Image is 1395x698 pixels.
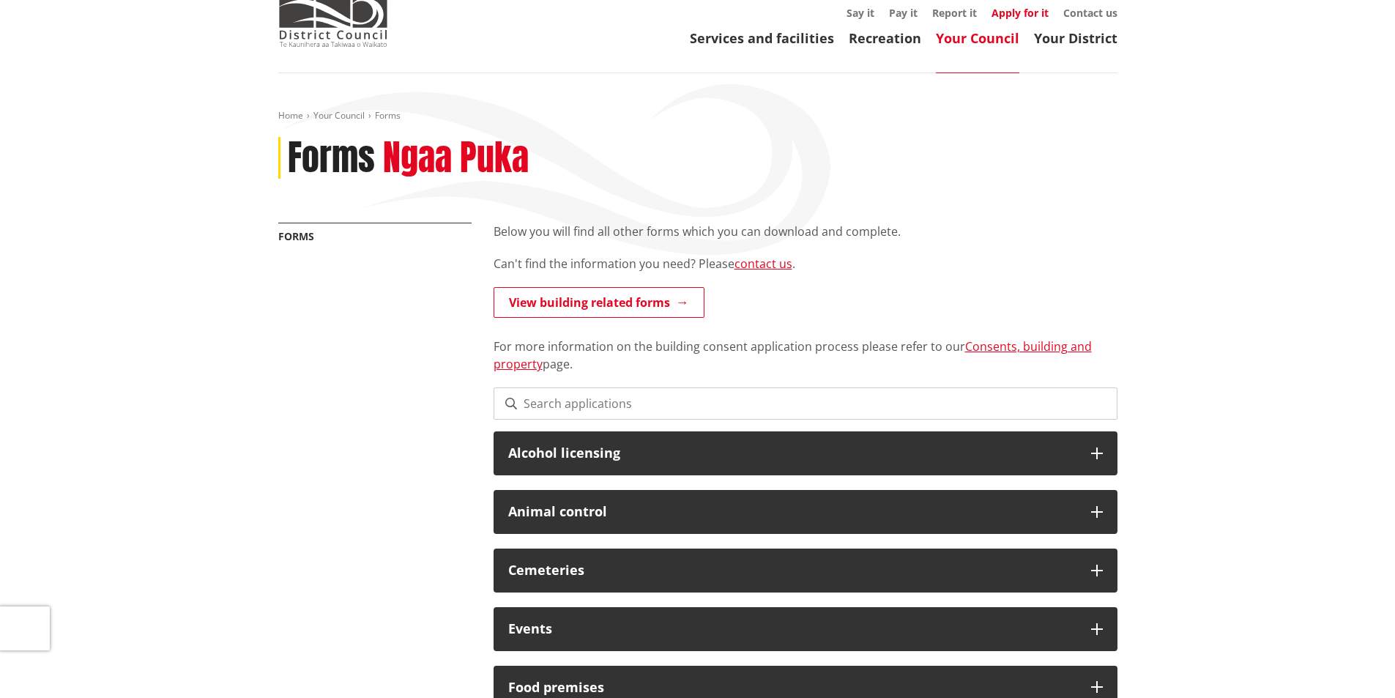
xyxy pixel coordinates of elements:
h3: Alcohol licensing [508,446,1076,461]
a: Services and facilities [690,29,834,47]
a: Your Council [313,109,365,122]
p: For more information on the building consent application process please refer to our page. [494,320,1117,373]
iframe: Messenger Launcher [1328,636,1380,689]
p: Below you will find all other forms which you can download and complete. [494,223,1117,240]
a: Your Council [936,29,1019,47]
a: Your District [1034,29,1117,47]
h3: Food premises [508,680,1076,695]
a: Pay it [889,6,918,20]
span: Forms [375,109,401,122]
input: Search applications [494,387,1117,420]
a: Home [278,109,303,122]
nav: breadcrumb [278,110,1117,122]
p: Can't find the information you need? Please . [494,255,1117,272]
a: Recreation [849,29,921,47]
h3: Events [508,622,1076,636]
a: Say it [847,6,874,20]
h3: Cemeteries [508,563,1076,578]
a: Apply for it [992,6,1049,20]
a: Report it [932,6,977,20]
a: Consents, building and property [494,338,1092,372]
h3: Animal control [508,505,1076,519]
a: Contact us [1063,6,1117,20]
h1: Forms [288,137,375,179]
a: contact us [734,256,792,272]
h2: Ngaa Puka [383,137,529,179]
a: Forms [278,229,314,243]
a: View building related forms [494,287,704,318]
